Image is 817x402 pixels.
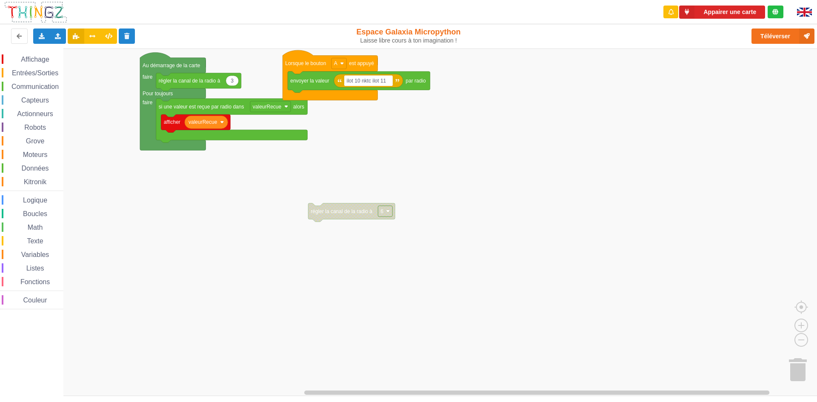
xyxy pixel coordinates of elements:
text: est appuyé [349,60,374,66]
text: A [334,60,337,66]
span: Données [20,165,50,172]
text: 3 [231,78,234,84]
span: Grove [25,137,46,145]
span: Listes [25,265,46,272]
span: Moteurs [22,151,49,158]
text: afficher [164,119,180,125]
div: Espace Galaxia Micropython [337,27,480,44]
div: Laisse libre cours à ton imagination ! [337,37,480,44]
text: faire [143,100,153,105]
span: Logique [22,197,49,204]
img: thingz_logo.png [4,1,68,23]
span: Math [26,224,44,231]
text: par radio [406,78,426,84]
span: Fonctions [19,278,51,285]
span: Texte [26,237,44,245]
text: Lorsque le bouton [285,60,326,66]
text: ilot 10 nktc ilot 11 [347,78,386,84]
span: Couleur [22,297,49,304]
text: Au démarrage de la carte [143,63,200,68]
div: Tu es connecté au serveur de création de Thingz [768,6,783,18]
span: Kitronik [23,178,48,185]
text: valeurRecue [253,103,282,109]
span: Actionneurs [16,110,54,117]
text: envoyer la valeur [290,78,329,84]
span: Entrées/Sorties [11,69,60,77]
text: faire [143,74,153,80]
text: régler la canal de la radio à [311,208,372,214]
text: valeurRecue [189,119,217,125]
img: gb.png [797,8,812,17]
button: Appairer une carte [679,6,765,19]
span: Robots [23,124,47,131]
text: 6 [380,208,383,214]
span: Capteurs [20,97,50,104]
span: Variables [20,251,51,258]
span: Affichage [20,56,50,63]
text: alors [293,103,304,109]
span: Communication [10,83,60,90]
span: Boucles [22,210,49,217]
text: Pour toujours [143,91,173,97]
text: si une valeur est reçue par radio dans [159,103,244,109]
text: régler la canal de la radio à [159,78,220,84]
button: Téléverser [751,29,814,44]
